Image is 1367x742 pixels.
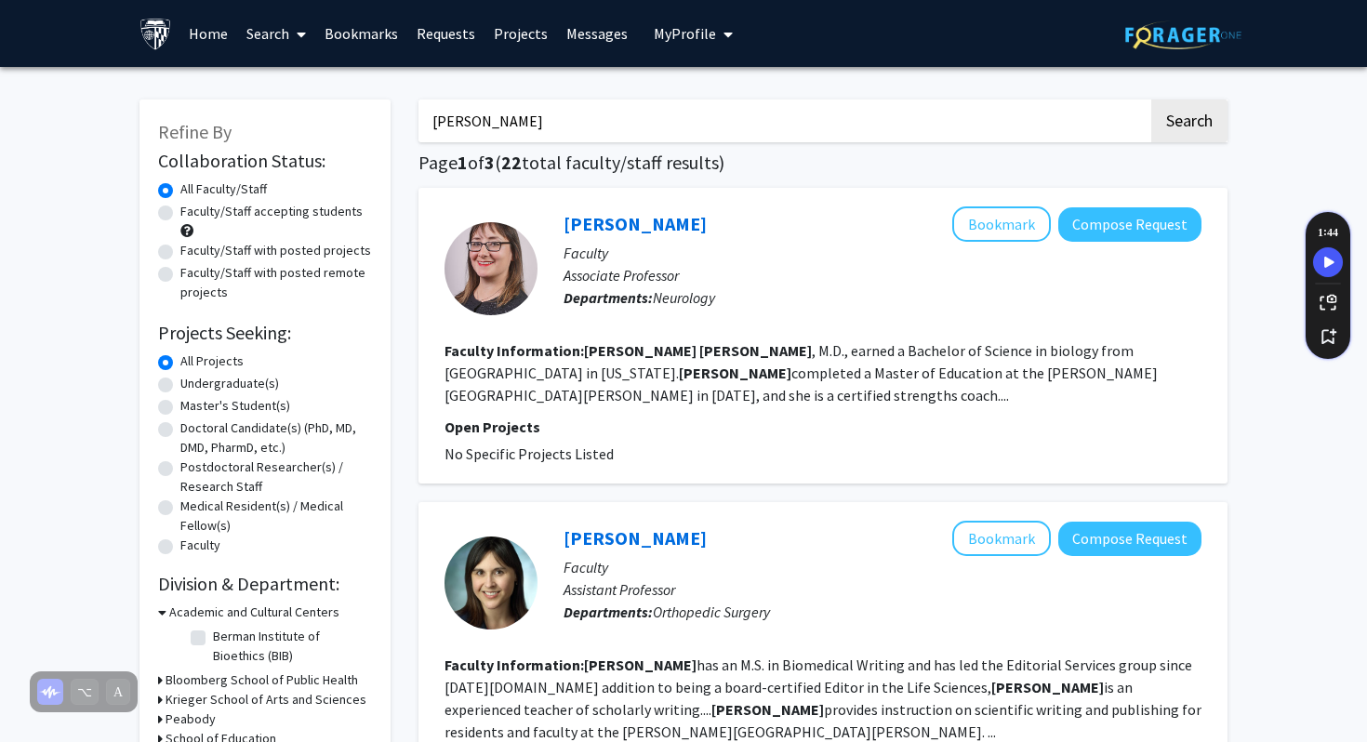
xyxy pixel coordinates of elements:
[1058,522,1201,556] button: Compose Request to Rachel Walden
[445,444,614,463] span: No Specific Projects Listed
[1151,99,1228,142] button: Search
[418,99,1148,142] input: Search Keywords
[158,150,372,172] h2: Collaboration Status:
[169,603,339,622] h3: Academic and Cultural Centers
[1125,20,1241,49] img: ForagerOne Logo
[180,536,220,555] label: Faculty
[180,396,290,416] label: Master's Student(s)
[484,1,557,66] a: Projects
[179,1,237,66] a: Home
[445,656,1201,741] fg-read-more: has an M.S. in Biomedical Writing and has led the Editorial Services group since [DATE][DOMAIN_NA...
[445,341,1158,404] fg-read-more: , M.D., earned a Bachelor of Science in biology from [GEOGRAPHIC_DATA] in [US_STATE]. completed a...
[315,1,407,66] a: Bookmarks
[564,526,707,550] a: [PERSON_NAME]
[564,603,653,621] b: Departments:
[180,202,363,221] label: Faculty/Staff accepting students
[158,573,372,595] h2: Division & Department:
[237,1,315,66] a: Search
[180,263,372,302] label: Faculty/Staff with posted remote projects
[180,179,267,199] label: All Faculty/Staff
[166,670,358,690] h3: Bloomberg School of Public Health
[14,658,79,728] iframe: Chat
[213,627,367,666] label: Berman Institute of Bioethics (BIB)
[1058,207,1201,242] button: Compose Request to Rachel Salas
[991,678,1104,696] b: [PERSON_NAME]
[180,457,372,497] label: Postdoctoral Researcher(s) / Research Staff
[564,578,1201,601] p: Assistant Professor
[484,151,495,174] span: 3
[407,1,484,66] a: Requests
[458,151,468,174] span: 1
[180,418,372,457] label: Doctoral Candidate(s) (PhD, MD, DMD, PharmD, etc.)
[952,521,1051,556] button: Add Rachel Walden to Bookmarks
[166,709,216,729] h3: Peabody
[564,212,707,235] a: [PERSON_NAME]
[584,656,697,674] b: [PERSON_NAME]
[158,120,232,143] span: Refine By
[653,288,715,307] span: Neurology
[654,24,716,43] span: My Profile
[699,341,812,360] b: [PERSON_NAME]
[501,151,522,174] span: 22
[180,374,279,393] label: Undergraduate(s)
[418,152,1228,174] h1: Page of ( total faculty/staff results)
[564,242,1201,264] p: Faculty
[564,264,1201,286] p: Associate Professor
[564,288,653,307] b: Departments:
[445,416,1201,438] p: Open Projects
[653,603,770,621] span: Orthopedic Surgery
[158,322,372,344] h2: Projects Seeking:
[679,364,791,382] b: [PERSON_NAME]
[711,700,824,719] b: [PERSON_NAME]
[557,1,637,66] a: Messages
[166,690,366,709] h3: Krieger School of Arts and Sciences
[139,18,172,50] img: Johns Hopkins University Logo
[445,341,584,360] b: Faculty Information:
[445,656,584,674] b: Faculty Information:
[952,206,1051,242] button: Add Rachel Salas to Bookmarks
[180,497,372,536] label: Medical Resident(s) / Medical Fellow(s)
[584,341,697,360] b: [PERSON_NAME]
[180,241,371,260] label: Faculty/Staff with posted projects
[564,556,1201,578] p: Faculty
[180,351,244,371] label: All Projects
